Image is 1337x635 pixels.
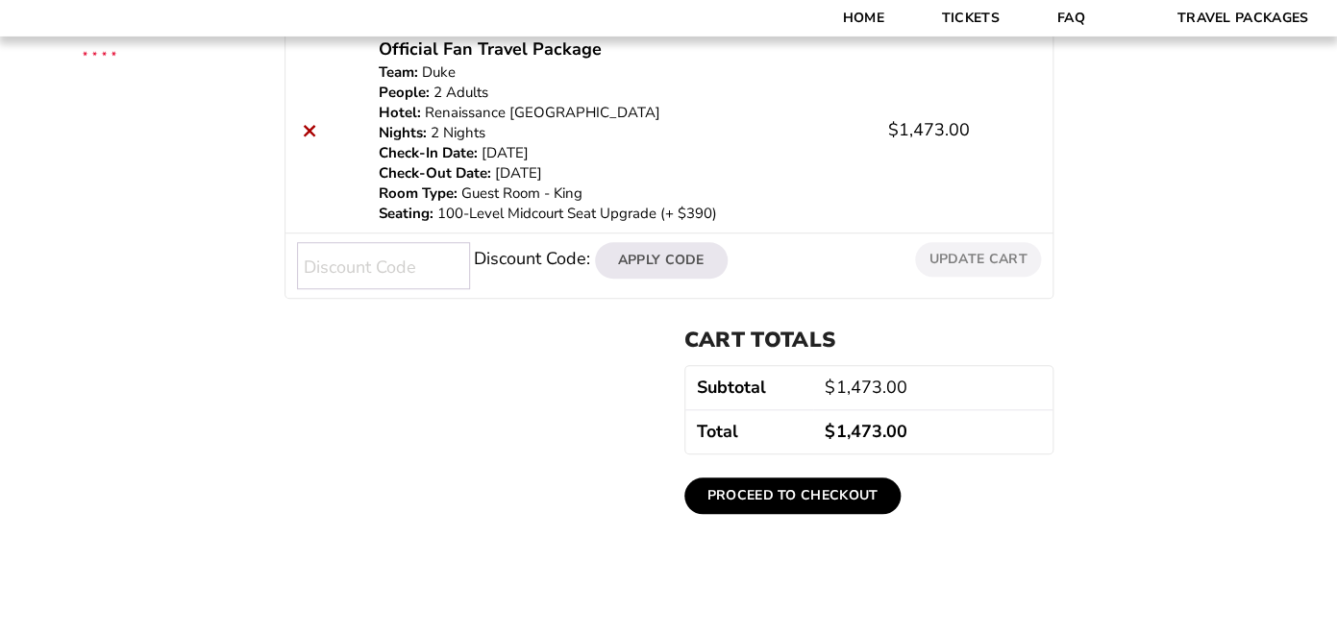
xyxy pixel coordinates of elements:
dt: Nights: [379,123,427,143]
bdi: 1,473.00 [825,376,906,399]
span: $ [887,118,898,141]
h2: Cart totals [684,328,1053,353]
th: Subtotal [685,366,814,409]
a: Proceed to checkout [684,477,902,514]
dt: People: [379,83,430,103]
button: Apply Code [595,242,728,279]
span: $ [825,376,835,399]
bdi: 1,473.00 [887,118,969,141]
p: [DATE] [379,143,864,163]
dt: Seating: [379,204,433,224]
p: Guest Room - King [379,183,864,204]
span: $ [825,420,835,443]
dt: Team: [379,62,418,83]
p: [DATE] [379,163,864,183]
label: Discount Code: [474,247,590,270]
th: Total [685,409,814,453]
p: 100-Level Midcourt Seat Upgrade (+ $390) [379,204,864,224]
p: 2 Nights [379,123,864,143]
p: Duke [379,62,864,83]
dt: Hotel: [379,103,421,123]
p: Renaissance [GEOGRAPHIC_DATA] [379,103,864,123]
dt: Check-Out Date: [379,163,491,183]
bdi: 1,473.00 [825,420,906,443]
dt: Check-In Date: [379,143,478,163]
button: Update cart [915,242,1040,276]
dt: Room Type: [379,183,458,204]
a: Official Fan Travel Package [379,37,602,62]
a: Remove this item [297,117,323,143]
img: CBS Sports Thanksgiving Classic [58,10,141,93]
input: Discount Code [297,242,470,289]
p: 2 Adults [379,83,864,103]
